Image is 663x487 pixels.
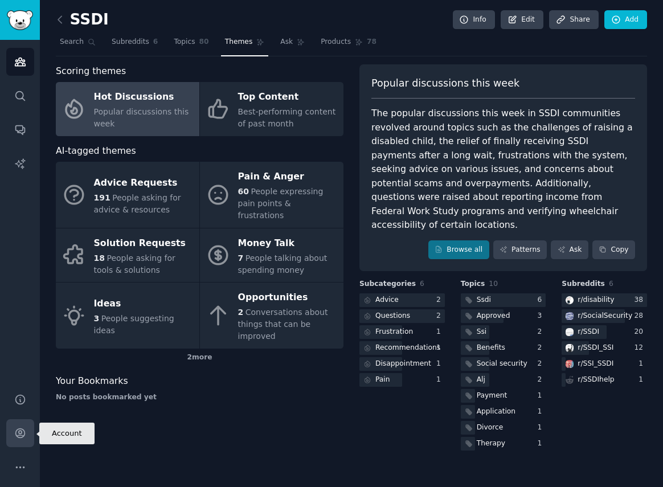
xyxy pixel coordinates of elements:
[436,375,445,385] div: 1
[238,308,328,341] span: Conversations about things that can be improved
[56,374,128,388] span: Your Bookmarks
[94,253,105,263] span: 18
[538,391,546,401] div: 1
[200,283,343,349] a: Opportunities2Conversations about things that can be improved
[60,37,84,47] span: Search
[477,311,510,321] div: Approved
[359,309,445,324] a: Questions2
[436,327,445,337] div: 1
[461,293,546,308] a: Ssdi6
[371,76,519,91] span: Popular discussions this week
[634,295,647,305] div: 38
[238,308,244,317] span: 2
[562,309,647,324] a: SocialSecurityr/SocialSecurity28
[578,327,599,337] div: r/ SSDI
[94,193,110,202] span: 191
[461,373,546,387] a: Alj2
[367,37,376,47] span: 78
[94,193,181,214] span: People asking for advice & resources
[94,314,100,323] span: 3
[56,228,199,283] a: Solution Requests18People asking for tools & solutions
[221,33,269,56] a: Themes
[592,240,635,260] button: Copy
[461,325,546,339] a: Ssi2
[238,187,249,196] span: 60
[108,33,162,56] a: Subreddits6
[562,357,647,371] a: SSI_SSDIr/SSI_SSDI1
[420,280,424,288] span: 6
[461,357,546,371] a: Social security2
[549,10,598,30] a: Share
[238,253,244,263] span: 7
[56,64,126,79] span: Scoring themes
[461,341,546,355] a: Benefits2
[359,279,416,289] span: Subcategories
[56,144,136,158] span: AI-tagged themes
[639,359,647,369] div: 1
[566,328,574,336] img: SSDI
[538,343,546,353] div: 2
[238,168,338,186] div: Pain & Anger
[477,295,491,305] div: Ssdi
[238,107,336,128] span: Best-performing content of past month
[225,37,253,47] span: Themes
[634,327,647,337] div: 20
[375,311,410,321] div: Questions
[461,279,485,289] span: Topics
[634,311,647,321] div: 28
[609,280,613,288] span: 6
[436,311,445,321] div: 2
[538,327,546,337] div: 2
[566,360,574,368] img: SSI_SSDI
[112,37,149,47] span: Subreddits
[634,343,647,353] div: 12
[375,359,431,369] div: Disappointment
[566,296,574,304] img: disability
[94,107,189,128] span: Popular discussions this week
[94,253,175,275] span: People asking for tools & solutions
[578,311,632,321] div: r/ SocialSecurity
[94,174,194,192] div: Advice Requests
[170,33,212,56] a: Topics80
[276,33,309,56] a: Ask
[200,228,343,283] a: Money Talk7People talking about spending money
[477,375,485,385] div: Alj
[280,37,293,47] span: Ask
[461,421,546,435] a: Divorce1
[238,234,338,252] div: Money Talk
[436,359,445,369] div: 1
[461,437,546,451] a: Therapy1
[317,33,380,56] a: Products78
[200,162,343,228] a: Pain & Anger60People expressing pain points & frustrations
[461,389,546,403] a: Payment1
[538,439,546,449] div: 1
[639,375,647,385] div: 1
[94,234,194,252] div: Solution Requests
[94,314,174,335] span: People suggesting ideas
[578,295,614,305] div: r/ disability
[453,10,495,30] a: Info
[359,293,445,308] a: Advice2
[461,309,546,324] a: Approved3
[375,375,390,385] div: Pain
[538,311,546,321] div: 3
[538,407,546,417] div: 1
[174,37,195,47] span: Topics
[56,11,109,29] h2: SSDI
[477,343,505,353] div: Benefits
[477,439,505,449] div: Therapy
[477,391,508,401] div: Payment
[238,289,338,307] div: Opportunities
[461,405,546,419] a: Application1
[375,295,399,305] div: Advice
[562,341,647,355] a: SSDI_SSIr/SSDI_SSI12
[436,295,445,305] div: 2
[200,82,343,136] a: Top ContentBest-performing content of past month
[436,343,445,353] div: 1
[153,37,158,47] span: 6
[428,240,489,260] a: Browse all
[493,240,547,260] a: Patterns
[321,37,351,47] span: Products
[199,37,209,47] span: 80
[578,375,614,385] div: r/ SSDIhelp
